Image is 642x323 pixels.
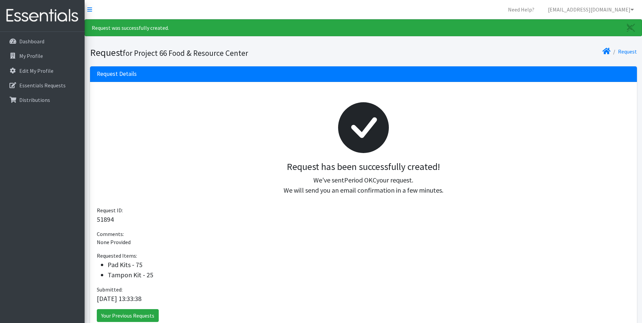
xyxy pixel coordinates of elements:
span: None Provided [97,239,131,245]
span: Submitted: [97,286,123,293]
a: Your Previous Requests [97,309,159,322]
p: Dashboard [19,38,44,45]
p: Essentials Requests [19,82,66,89]
div: Request was successfully created. [85,19,642,36]
h3: Request has been successfully created! [102,161,625,173]
h1: Request [90,47,361,59]
span: Period OKC [344,176,376,184]
p: My Profile [19,52,43,59]
h3: Request Details [97,70,137,78]
a: Dashboard [3,35,82,48]
span: Comments: [97,231,124,237]
li: Tampon Kit - 25 [108,270,630,280]
li: Pad Kits - 75 [108,260,630,270]
p: Edit My Profile [19,67,53,74]
span: Request ID: [97,207,123,214]
a: My Profile [3,49,82,63]
a: Need Help? [503,3,540,16]
img: HumanEssentials [3,4,82,27]
a: Close [620,20,642,36]
span: Requested Items: [97,252,137,259]
a: Distributions [3,93,82,107]
a: Request [618,48,637,55]
a: [EMAIL_ADDRESS][DOMAIN_NAME] [543,3,639,16]
p: 51894 [97,214,630,224]
p: [DATE] 13:33:38 [97,294,630,304]
small: for Project 66 Food & Resource Center [123,48,248,58]
p: Distributions [19,96,50,103]
p: We've sent your request. We will send you an email confirmation in a few minutes. [102,175,625,195]
a: Edit My Profile [3,64,82,78]
a: Essentials Requests [3,79,82,92]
